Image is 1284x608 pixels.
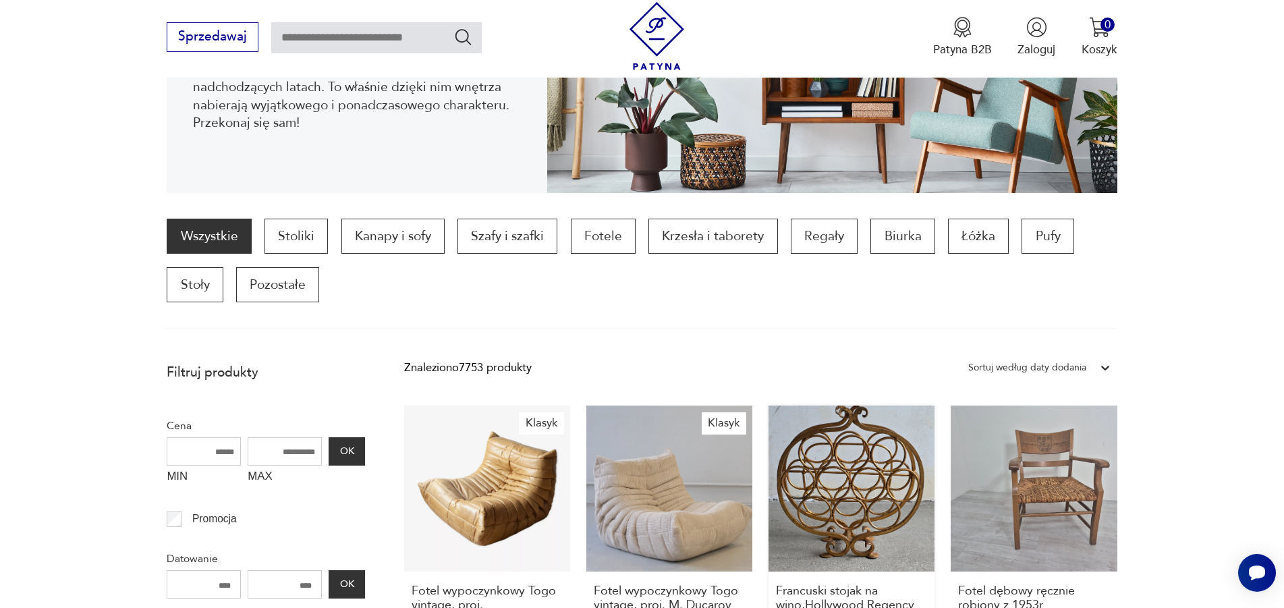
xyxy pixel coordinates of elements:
[329,437,365,466] button: OK
[192,510,237,528] p: Promocja
[571,219,636,254] a: Fotele
[248,466,322,491] label: MAX
[870,219,934,254] a: Biurka
[167,22,258,52] button: Sprzedawaj
[453,27,473,47] button: Szukaj
[952,17,973,38] img: Ikona medalu
[1238,554,1276,592] iframe: Smartsupp widget button
[167,32,258,43] a: Sprzedawaj
[1022,219,1073,254] a: Pufy
[968,359,1086,377] div: Sortuj według daty dodania
[933,17,992,57] a: Ikona medaluPatyna B2B
[933,17,992,57] button: Patyna B2B
[948,219,1009,254] a: Łóżka
[264,219,328,254] a: Stoliki
[167,466,241,491] label: MIN
[193,43,522,132] p: [US_STATE] Times obwieścił, że moda na meble retro w duchu mid-century z pewnością nie osłabnie w...
[1026,17,1047,38] img: Ikonka użytkownika
[1082,17,1117,57] button: 0Koszyk
[1100,18,1115,32] div: 0
[404,359,532,377] div: Znaleziono 7753 produkty
[167,364,365,381] p: Filtruj produkty
[236,267,319,302] a: Pozostałe
[1089,17,1110,38] img: Ikona koszyka
[457,219,557,254] a: Szafy i szafki
[167,550,365,568] p: Datowanie
[791,219,858,254] a: Regały
[1017,17,1055,57] button: Zaloguj
[167,219,251,254] a: Wszystkie
[933,42,992,57] p: Patyna B2B
[167,267,223,302] a: Stoły
[341,219,445,254] a: Kanapy i sofy
[1017,42,1055,57] p: Zaloguj
[623,2,691,70] img: Patyna - sklep z meblami i dekoracjami vintage
[167,417,365,435] p: Cena
[329,570,365,599] button: OK
[1082,42,1117,57] p: Koszyk
[648,219,777,254] a: Krzesła i taborety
